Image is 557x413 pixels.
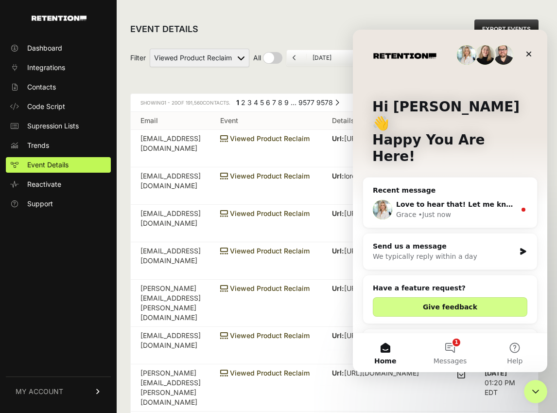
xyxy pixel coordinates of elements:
[241,98,245,107] a: Page 2
[154,328,170,335] span: Help
[27,63,65,72] span: Integrations
[260,98,264,107] a: Page 5
[332,134,344,143] strong: Url:
[332,209,450,218] p: [URL][DOMAIN_NAME]
[20,212,162,222] div: Send us a message
[32,16,87,21] img: Retention.com
[278,98,282,107] a: Page 8
[6,79,111,95] a: Contacts
[27,82,56,92] span: Contacts
[234,98,339,110] div: Pagination
[140,98,230,108] div: Showing of
[284,98,289,107] a: Page 9
[6,177,111,192] a: Reactivate
[220,172,310,180] span: Viewed Product Reclaim
[272,98,276,107] a: Page 7
[130,22,198,36] h2: EVENT DETAILS
[131,364,210,412] td: [PERSON_NAME][EMAIL_ADDRESS][PERSON_NAME][DOMAIN_NAME]
[220,284,310,292] span: Viewed Product Reclaim
[332,209,344,217] strong: Url:
[254,98,258,107] a: Page 4
[43,171,344,179] span: Love to hear that! Let me know if I can help facilitate that process in any way.
[332,331,450,350] p: [URL][DOMAIN_NAME][PERSON_NAME][DATE]
[81,328,114,335] span: Messages
[220,134,310,143] span: Viewed Product Reclaim
[6,60,111,75] a: Integrations
[43,180,64,190] div: Grace
[475,364,538,412] td: 01:20 PM EDT
[131,280,210,327] td: [PERSON_NAME][EMAIL_ADDRESS][PERSON_NAME][DOMAIN_NAME]
[167,16,185,33] div: Close
[10,203,185,240] div: Send us a messageWe typically reply within a day
[184,100,230,106] span: Contacts.
[6,40,111,56] a: Dashboard
[131,112,210,130] th: Email
[131,205,210,242] td: [EMAIL_ADDRESS][DOMAIN_NAME]
[220,331,310,340] span: Viewed Product Reclaim
[21,328,43,335] span: Home
[131,130,210,167] td: [EMAIL_ADDRESS][DOMAIN_NAME]
[332,247,344,255] strong: Url:
[164,100,177,106] span: 1 - 20
[6,377,111,406] a: MY ACCOUNT
[220,209,310,217] span: Viewed Product Reclaim
[236,98,239,107] em: Page 1
[20,222,162,232] div: We typically reply within a day
[210,112,322,130] th: Event
[16,387,63,396] span: MY ACCOUNT
[131,327,210,364] td: [EMAIL_ADDRESS][DOMAIN_NAME]
[20,253,174,264] h2: Have a feature request?
[322,112,475,130] th: Details
[6,196,111,212] a: Support
[131,242,210,280] td: [EMAIL_ADDRESS][DOMAIN_NAME]
[27,180,61,189] span: Reactivate
[130,53,146,63] span: Filter
[6,157,111,173] a: Event Details
[485,369,507,377] strong: [DATE]
[186,100,203,106] span: 191,560
[27,43,62,53] span: Dashboard
[27,102,65,111] span: Code Script
[332,172,344,180] strong: Url:
[524,380,547,403] iframe: Intercom live chat
[27,141,49,150] span: Trends
[65,304,129,342] button: Messages
[332,284,439,293] p: [URL][DOMAIN_NAME]
[150,49,249,67] select: Filter
[353,30,547,372] iframe: Intercom live chat
[27,121,79,131] span: Supression Lists
[332,331,344,340] strong: Url:
[220,247,310,255] span: Viewed Product Reclaim
[6,99,111,114] a: Code Script
[316,98,333,107] a: Page 9578
[332,134,449,144] p: [URL][DOMAIN_NAME]
[291,98,296,107] span: …
[332,369,344,377] strong: Url:
[66,180,98,190] div: • Just now
[6,138,111,153] a: Trends
[27,199,53,209] span: Support
[247,98,252,107] a: Page 3
[131,167,210,205] td: [EMAIL_ADDRESS][DOMAIN_NAME]
[266,98,270,107] a: Page 6
[130,304,194,342] button: Help
[27,160,69,170] span: Event Details
[20,268,174,287] button: Give feedback
[474,19,539,39] a: EXPORT EVENTS
[6,118,111,134] a: Supression Lists
[332,246,450,256] p: [URL][DOMAIN_NAME][DATE]
[332,368,450,378] p: [URL][DOMAIN_NAME]
[332,284,344,292] strong: Url:
[298,98,314,107] a: Page 9577
[220,369,310,377] span: Viewed Product Reclaim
